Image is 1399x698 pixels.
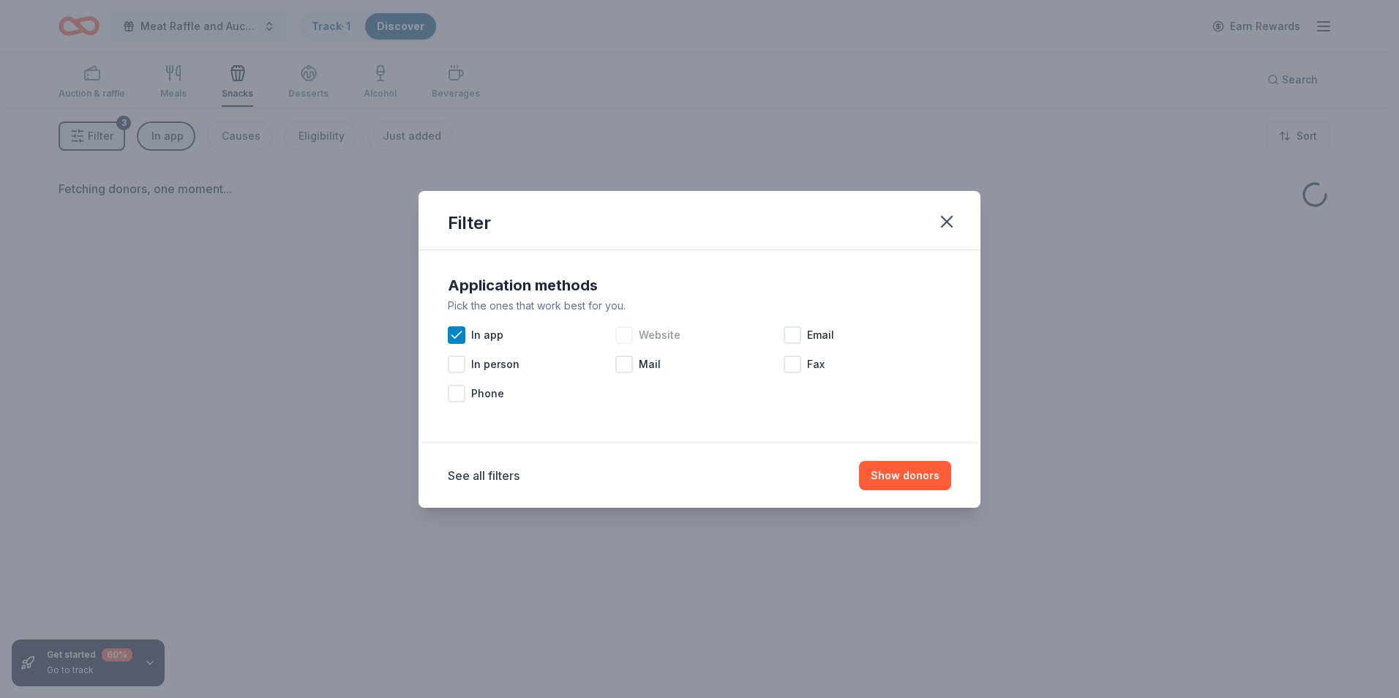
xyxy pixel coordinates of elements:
[471,385,504,402] span: Phone
[448,211,491,235] div: Filter
[639,326,680,344] span: Website
[639,356,661,373] span: Mail
[859,461,951,490] button: Show donors
[448,274,951,297] div: Application methods
[448,297,951,315] div: Pick the ones that work best for you.
[471,356,520,373] span: In person
[807,326,834,344] span: Email
[807,356,825,373] span: Fax
[448,467,520,484] button: See all filters
[471,326,503,344] span: In app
